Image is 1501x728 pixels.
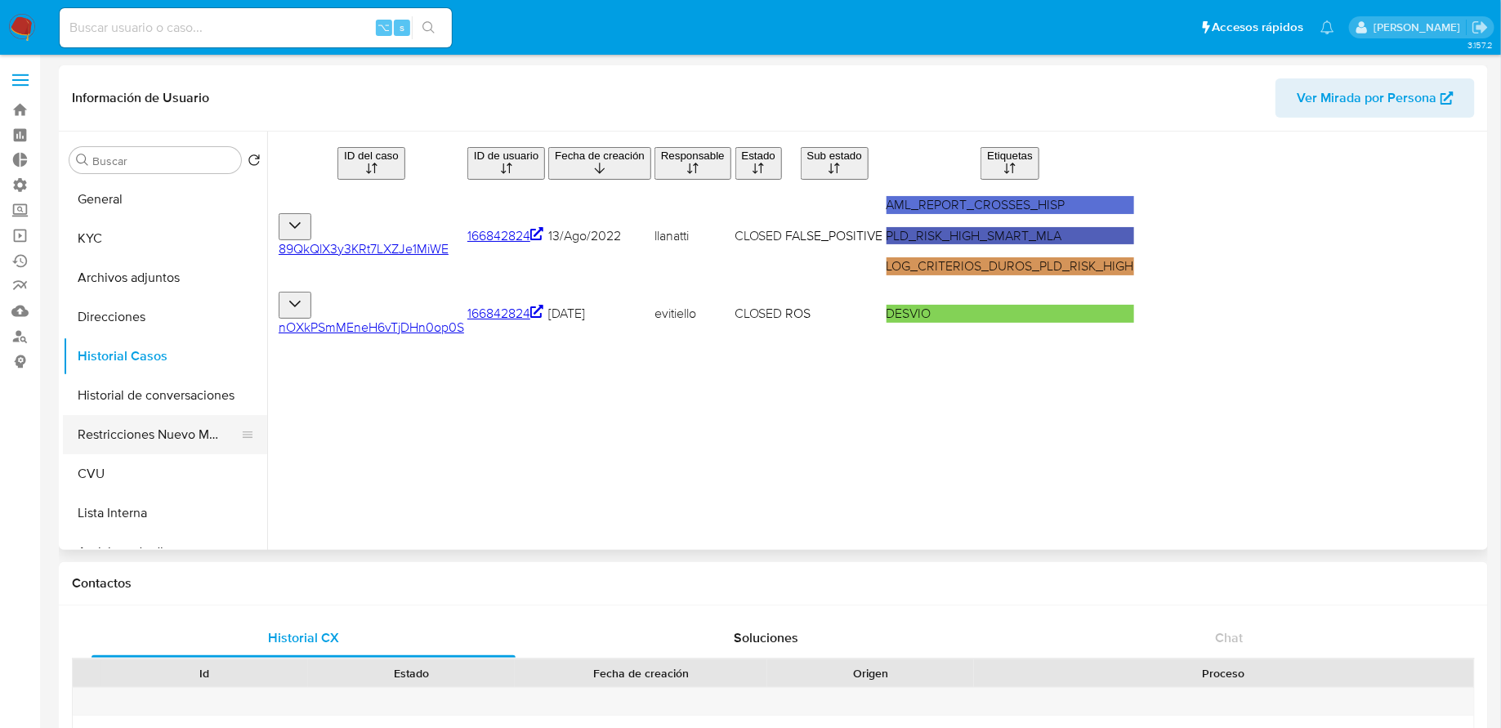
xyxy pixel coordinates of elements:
div: Origen [779,665,963,681]
button: Buscar [76,154,89,167]
span: Historial CX [268,628,339,647]
div: Proceso [985,665,1463,681]
button: Archivos adjuntos [63,258,267,297]
button: Direcciones [63,297,267,337]
span: Soluciones [734,628,798,647]
a: Salir [1472,19,1489,36]
button: Lista Interna [63,494,267,533]
button: Anticipos de dinero [63,533,267,572]
span: Ver Mirada por Persona [1297,78,1436,118]
button: search-icon [412,16,445,39]
button: CVU [63,454,267,494]
h1: Contactos [72,575,1475,592]
div: Fecha de creación [526,665,756,681]
a: Notificaciones [1320,20,1334,34]
input: Buscar [92,154,235,168]
button: Restricciones Nuevo Mundo [63,415,254,454]
button: Ver Mirada por Persona [1275,78,1475,118]
span: s [400,20,404,35]
input: Buscar usuario o caso... [60,17,452,38]
button: Historial Casos [63,337,267,376]
span: Chat [1216,628,1244,647]
button: General [63,180,267,219]
button: Volver al orden por defecto [248,154,261,172]
span: Accesos rápidos [1213,19,1304,36]
div: Id [113,665,297,681]
h1: Información de Usuario [72,90,209,106]
div: Estado [319,665,503,681]
span: ⌥ [377,20,390,35]
p: fabricio.bottalo@mercadolibre.com [1374,20,1466,35]
button: KYC [63,219,267,258]
button: Historial de conversaciones [63,376,267,415]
